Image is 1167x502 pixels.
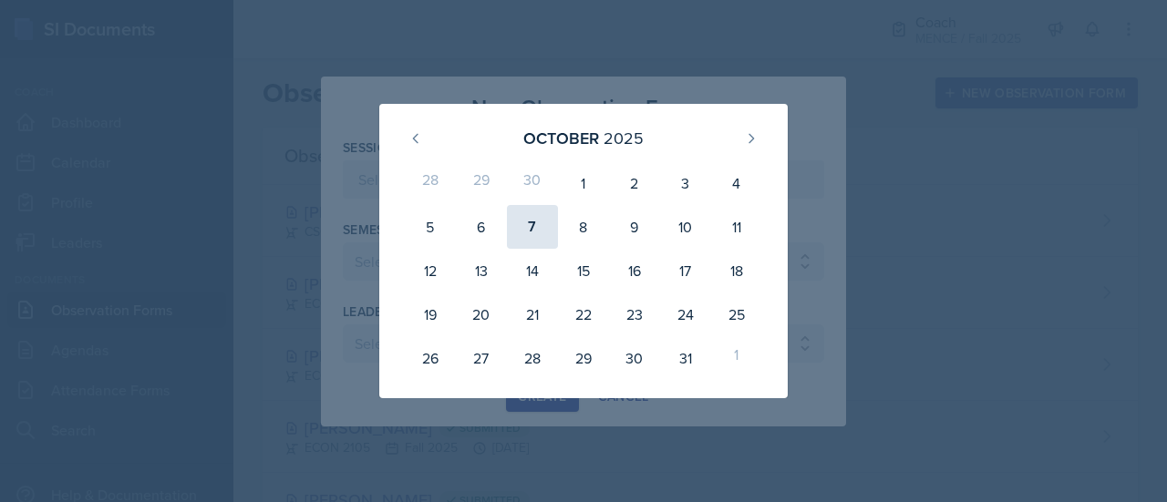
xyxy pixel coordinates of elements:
div: 23 [609,292,660,336]
div: 24 [660,292,711,336]
div: 4 [711,161,762,205]
div: 13 [456,249,507,292]
div: 2025 [604,126,644,150]
div: 22 [558,292,609,336]
div: 12 [405,249,456,292]
div: 27 [456,336,507,380]
div: 31 [660,336,711,380]
div: 2 [609,161,660,205]
div: 11 [711,205,762,249]
div: 7 [507,205,558,249]
div: 9 [609,205,660,249]
div: 3 [660,161,711,205]
div: 30 [609,336,660,380]
div: 14 [507,249,558,292]
div: 8 [558,205,609,249]
div: 28 [507,336,558,380]
div: 10 [660,205,711,249]
div: 26 [405,336,456,380]
div: 16 [609,249,660,292]
div: 30 [507,161,558,205]
div: 17 [660,249,711,292]
div: 21 [507,292,558,336]
div: 29 [558,336,609,380]
div: 5 [405,205,456,249]
div: 19 [405,292,456,336]
div: 1 [558,161,609,205]
div: 18 [711,249,762,292]
div: 6 [456,205,507,249]
div: October [523,126,599,150]
div: 1 [711,336,762,380]
div: 25 [711,292,762,336]
div: 20 [456,292,507,336]
div: 29 [456,161,507,205]
div: 28 [405,161,456,205]
div: 15 [558,249,609,292]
